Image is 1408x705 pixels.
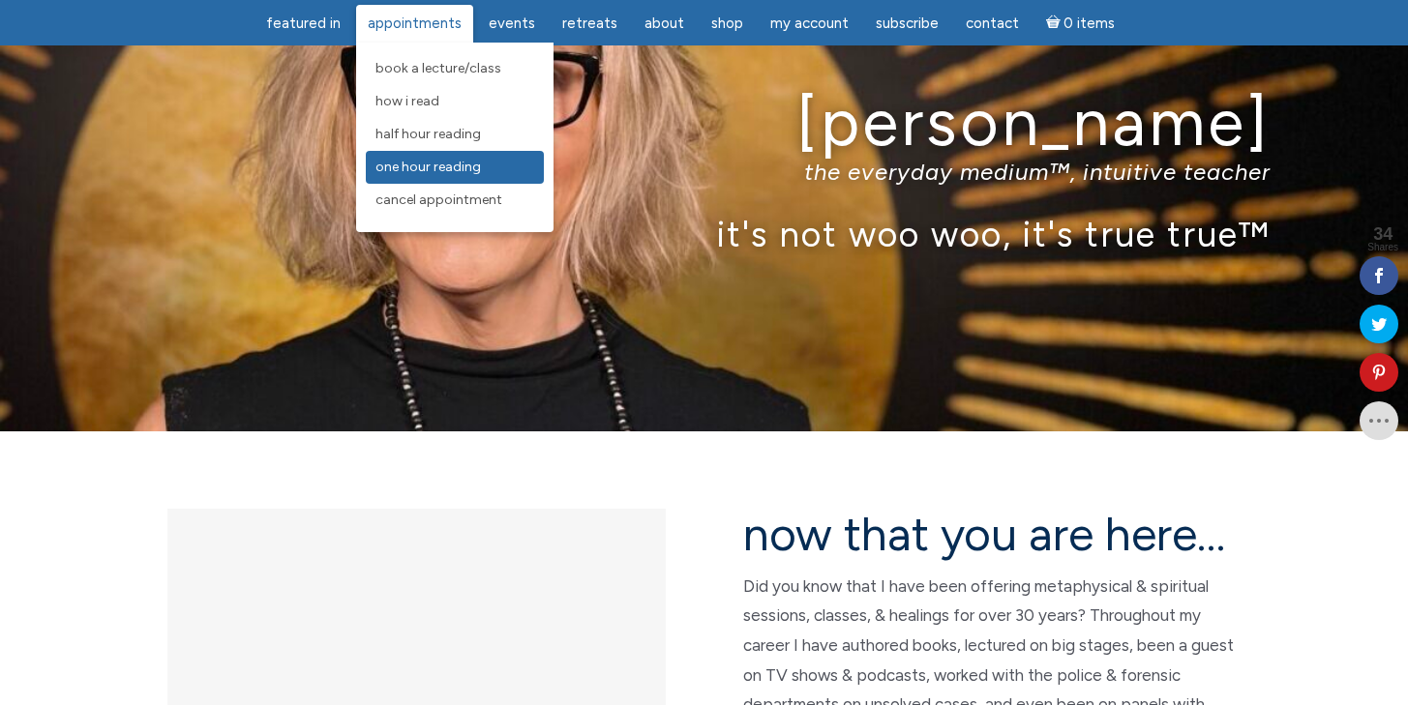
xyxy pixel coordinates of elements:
[255,5,352,43] a: featured in
[743,509,1242,560] h2: now that you are here…
[966,15,1019,32] span: Contact
[1046,15,1064,32] i: Cart
[759,5,860,43] a: My Account
[562,15,617,32] span: Retreats
[138,213,1271,254] p: it's not woo woo, it's true true™
[864,5,950,43] a: Subscribe
[770,15,849,32] span: My Account
[1367,243,1398,252] span: Shares
[477,5,547,43] a: Events
[1034,3,1127,43] a: Cart0 items
[954,5,1031,43] a: Contact
[375,191,502,208] span: Cancel Appointment
[711,15,743,32] span: Shop
[375,93,439,109] span: How I Read
[876,15,939,32] span: Subscribe
[138,158,1271,186] p: the everyday medium™, intuitive teacher
[366,52,544,85] a: Book a Lecture/Class
[266,15,341,32] span: featured in
[489,15,535,32] span: Events
[366,184,544,217] a: Cancel Appointment
[1367,225,1398,243] span: 34
[368,15,462,32] span: Appointments
[1063,16,1115,31] span: 0 items
[138,86,1271,159] h1: [PERSON_NAME]
[356,5,473,43] a: Appointments
[366,151,544,184] a: One Hour Reading
[644,15,684,32] span: About
[366,85,544,118] a: How I Read
[375,159,481,175] span: One Hour Reading
[633,5,696,43] a: About
[366,118,544,151] a: Half Hour Reading
[551,5,629,43] a: Retreats
[375,126,481,142] span: Half Hour Reading
[375,60,501,76] span: Book a Lecture/Class
[700,5,755,43] a: Shop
